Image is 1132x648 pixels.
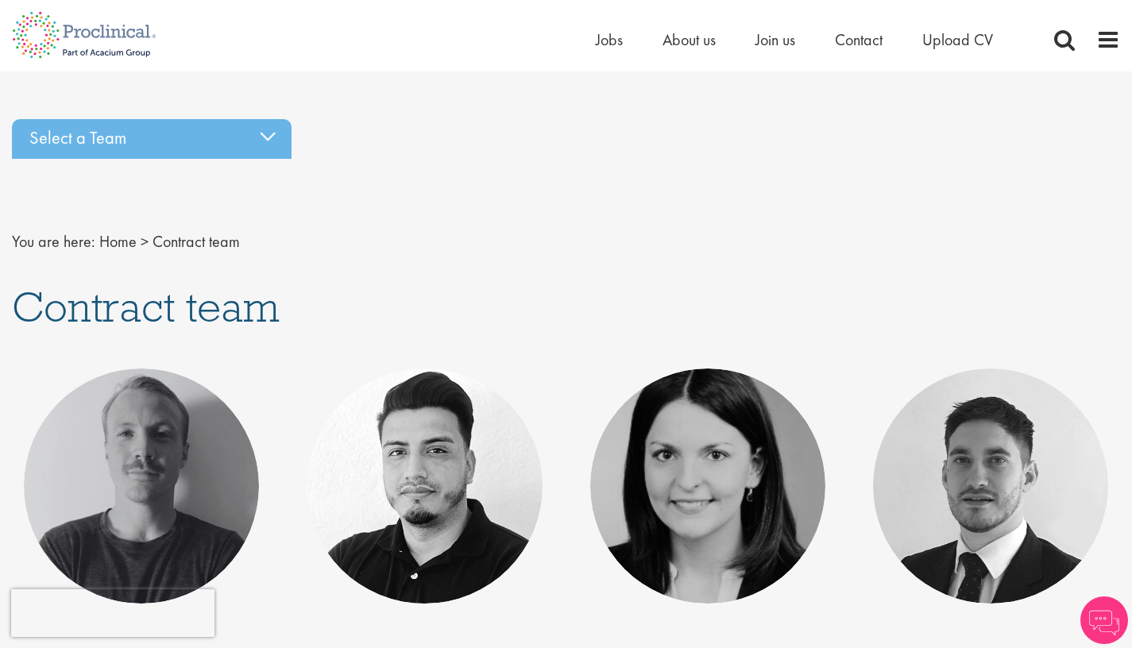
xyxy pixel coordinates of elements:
iframe: reCAPTCHA [11,589,214,637]
a: Contact [835,29,883,50]
a: About us [663,29,716,50]
a: Join us [755,29,795,50]
img: Chatbot [1080,596,1128,644]
a: Upload CV [922,29,993,50]
a: Jobs [596,29,623,50]
div: Select a Team [12,119,292,159]
a: breadcrumb link [99,231,137,252]
span: Contract team [153,231,240,252]
span: Contract team [12,280,280,334]
span: > [141,231,149,252]
span: You are here: [12,231,95,252]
